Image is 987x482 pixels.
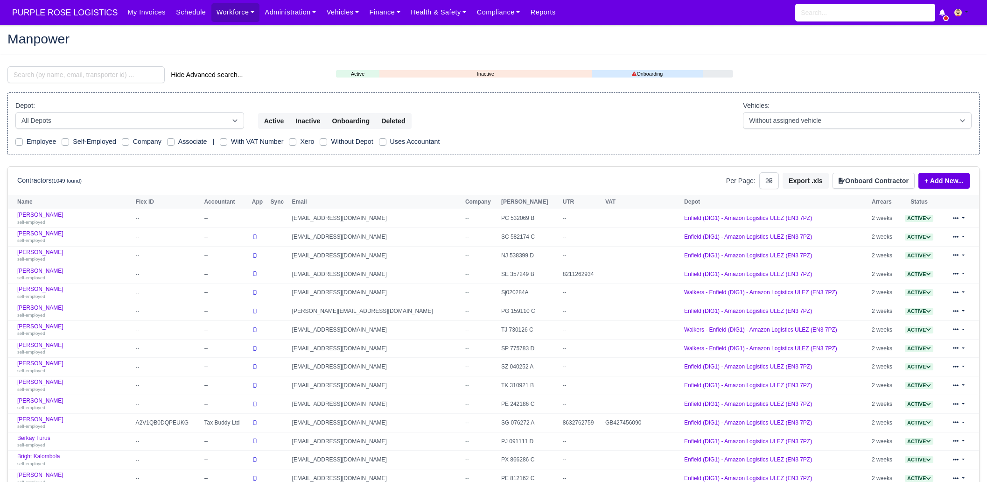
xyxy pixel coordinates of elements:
[17,387,45,392] small: self-employed
[290,284,463,302] td: [EMAIL_ADDRESS][DOMAIN_NAME]
[300,136,314,147] label: Xero
[499,451,560,469] td: PX 866286 C
[27,136,56,147] label: Employee
[290,358,463,376] td: [EMAIL_ADDRESS][DOMAIN_NAME]
[905,308,933,314] a: Active
[259,3,321,21] a: Administration
[560,302,603,321] td: --
[869,284,899,302] td: 2 weeks
[133,302,202,321] td: --
[202,413,249,432] td: Tax Buddy Ltd
[499,376,560,395] td: TK 310921 B
[290,413,463,432] td: [EMAIL_ADDRESS][DOMAIN_NAME]
[465,456,469,463] span: --
[133,339,202,358] td: --
[465,345,469,352] span: --
[869,358,899,376] td: 2 weeks
[290,302,463,321] td: [PERSON_NAME][EMAIL_ADDRESS][DOMAIN_NAME]
[326,113,376,129] button: Onboarding
[17,424,45,429] small: self-employed
[905,438,933,445] span: Active
[8,195,133,209] th: Name
[869,413,899,432] td: 2 weeks
[336,70,379,78] a: Active
[122,3,171,21] a: My Invoices
[465,475,469,482] span: --
[869,339,899,358] td: 2 weeks
[684,326,837,333] a: Walkers - Enfield (DIG1) - Amazon Logistics ULEZ (EN3 7PZ)
[869,432,899,451] td: 2 weeks
[17,249,131,262] a: [PERSON_NAME] self-employed
[202,209,249,228] td: --
[406,3,472,21] a: Health & Safety
[603,195,682,209] th: VAT
[560,228,603,247] td: --
[560,265,603,284] td: 8211262934
[364,3,406,21] a: Finance
[17,305,131,318] a: [PERSON_NAME] self-employed
[231,136,283,147] label: With VAT Number
[202,432,249,451] td: --
[465,419,469,426] span: --
[379,70,592,78] a: Inactive
[684,252,812,259] a: Enfield (DIG1) - Amazon Logistics ULEZ (EN3 7PZ)
[290,209,463,228] td: [EMAIL_ADDRESS][DOMAIN_NAME]
[684,308,812,314] a: Enfield (DIG1) - Amazon Logistics ULEZ (EN3 7PZ)
[178,136,207,147] label: Associate
[133,209,202,228] td: --
[499,339,560,358] td: SP 775783 D
[869,195,899,209] th: Arrears
[915,173,970,189] div: + Add New...
[905,401,933,407] a: Active
[833,173,915,189] button: Onboard Contractor
[17,286,131,299] a: [PERSON_NAME] self-employed
[560,195,603,209] th: UTR
[499,284,560,302] td: Sj020284A
[290,195,463,209] th: Email
[52,178,82,184] small: (1049 found)
[560,376,603,395] td: --
[743,100,770,111] label: Vehicles:
[499,302,560,321] td: PG 159110 C
[202,358,249,376] td: --
[133,136,161,147] label: Company
[525,3,561,21] a: Reports
[499,265,560,284] td: SE 357249 B
[499,209,560,228] td: PC 532069 B
[290,432,463,451] td: [EMAIL_ADDRESS][DOMAIN_NAME]
[905,252,933,259] span: Active
[905,363,933,370] a: Active
[17,453,131,467] a: Bright Kalombola self-employed
[499,228,560,247] td: SC 582174 C
[133,265,202,284] td: --
[905,382,933,389] a: Active
[17,177,82,184] h6: Contractors
[202,228,249,247] td: --
[133,195,202,209] th: Flex ID
[133,413,202,432] td: A2V1QB0DQPEUKG
[869,209,899,228] td: 2 weeks
[465,438,469,445] span: --
[133,228,202,247] td: --
[560,451,603,469] td: --
[899,195,939,209] th: Status
[783,173,829,189] button: Export .xls
[869,302,899,321] td: 2 weeks
[684,271,812,277] a: Enfield (DIG1) - Amazon Logistics ULEZ (EN3 7PZ)
[7,66,165,83] input: Search (by name, email, transporter id) ...
[905,308,933,315] span: Active
[684,475,812,482] a: Enfield (DIG1) - Amazon Logistics ULEZ (EN3 7PZ)
[375,113,411,129] button: Deleted
[499,195,560,209] th: [PERSON_NAME]
[202,395,249,414] td: --
[905,215,933,222] span: Active
[17,323,131,337] a: [PERSON_NAME] self-employed
[905,475,933,482] a: Active
[560,413,603,432] td: 8632762759
[17,342,131,355] a: [PERSON_NAME] self-employed
[869,451,899,469] td: 2 weeks
[202,195,249,209] th: Accountant
[905,234,933,240] a: Active
[905,419,933,426] a: Active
